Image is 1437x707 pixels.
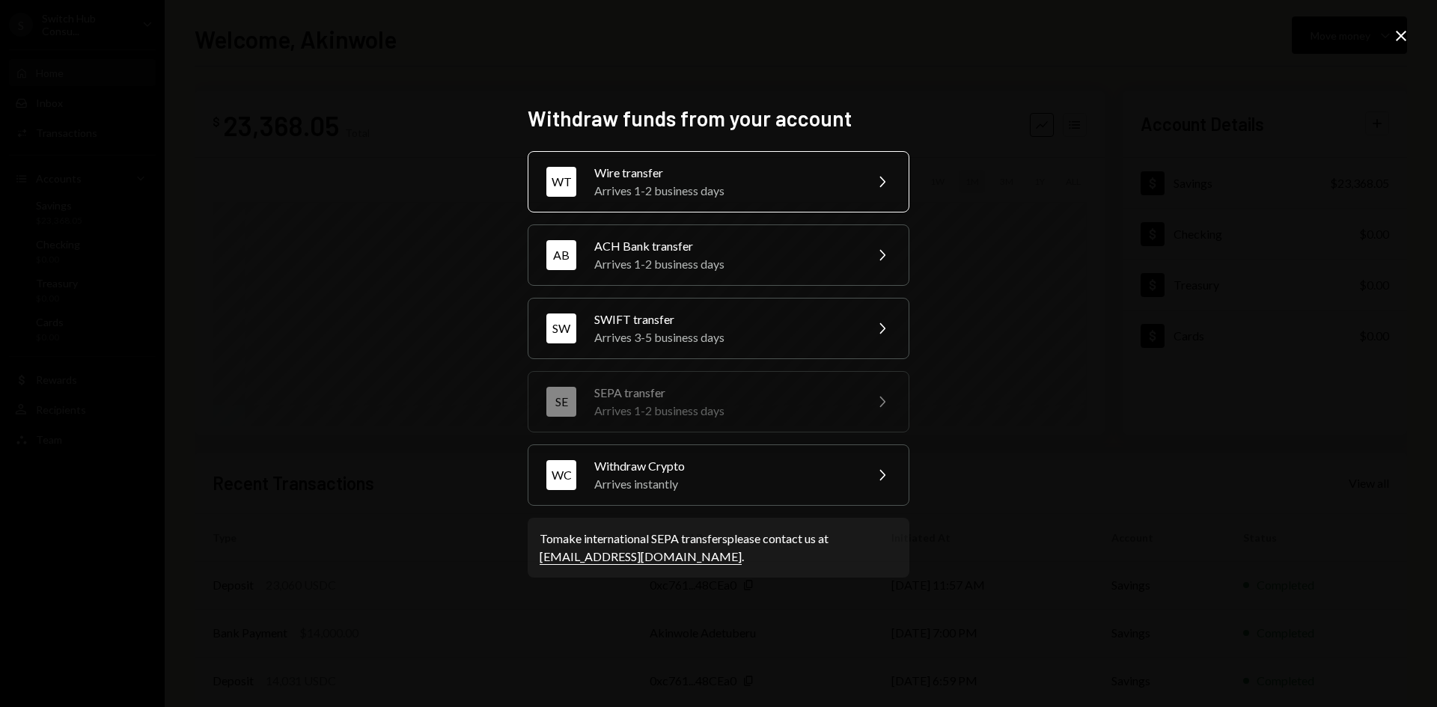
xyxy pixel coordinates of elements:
[594,328,855,346] div: Arrives 3-5 business days
[528,104,909,133] h2: Withdraw funds from your account
[594,402,855,420] div: Arrives 1-2 business days
[594,255,855,273] div: Arrives 1-2 business days
[528,151,909,212] button: WTWire transferArrives 1-2 business days
[540,549,742,565] a: [EMAIL_ADDRESS][DOMAIN_NAME]
[594,310,855,328] div: SWIFT transfer
[546,387,576,417] div: SE
[594,164,855,182] div: Wire transfer
[528,298,909,359] button: SWSWIFT transferArrives 3-5 business days
[528,444,909,506] button: WCWithdraw CryptoArrives instantly
[540,530,897,566] div: To make international SEPA transfers please contact us at .
[594,457,855,475] div: Withdraw Crypto
[528,224,909,286] button: ABACH Bank transferArrives 1-2 business days
[594,237,855,255] div: ACH Bank transfer
[528,371,909,432] button: SESEPA transferArrives 1-2 business days
[594,384,855,402] div: SEPA transfer
[546,460,576,490] div: WC
[546,313,576,343] div: SW
[594,475,855,493] div: Arrives instantly
[546,240,576,270] div: AB
[594,182,855,200] div: Arrives 1-2 business days
[546,167,576,197] div: WT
